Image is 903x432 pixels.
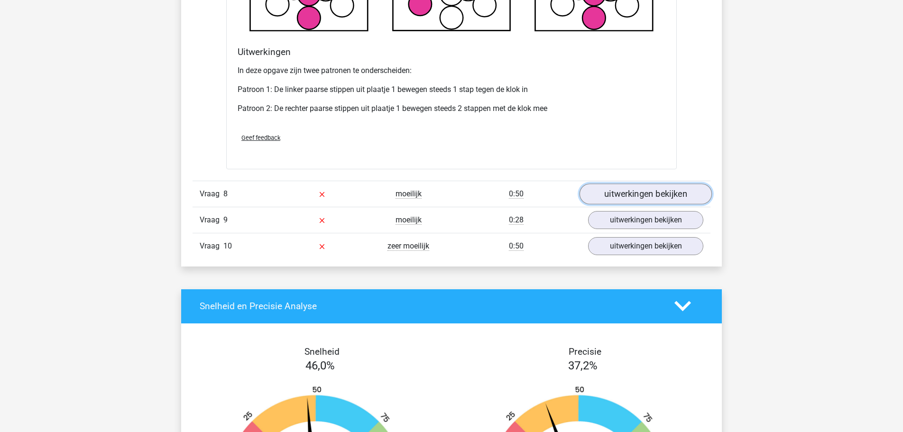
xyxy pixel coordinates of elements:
[200,188,223,200] span: Vraag
[509,215,524,225] span: 0:28
[238,103,665,114] p: Patroon 2: De rechter paarse stippen uit plaatje 1 bewegen steeds 2 stappen met de klok mee
[396,215,422,225] span: moeilijk
[305,359,335,372] span: 46,0%
[588,211,703,229] a: uitwerkingen bekijken
[200,346,444,357] h4: Snelheid
[238,46,665,57] h4: Uitwerkingen
[509,241,524,251] span: 0:50
[200,301,660,312] h4: Snelheid en Precisie Analyse
[568,359,598,372] span: 37,2%
[223,189,228,198] span: 8
[200,240,223,252] span: Vraag
[223,241,232,250] span: 10
[387,241,429,251] span: zeer moeilijk
[588,237,703,255] a: uitwerkingen bekijken
[396,189,422,199] span: moeilijk
[241,134,280,141] span: Geef feedback
[238,84,665,95] p: Patroon 1: De linker paarse stippen uit plaatje 1 bewegen steeds 1 stap tegen de klok in
[462,346,707,357] h4: Precisie
[580,184,712,204] a: uitwerkingen bekijken
[238,65,665,76] p: In deze opgave zijn twee patronen te onderscheiden:
[509,189,524,199] span: 0:50
[223,215,228,224] span: 9
[200,214,223,226] span: Vraag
